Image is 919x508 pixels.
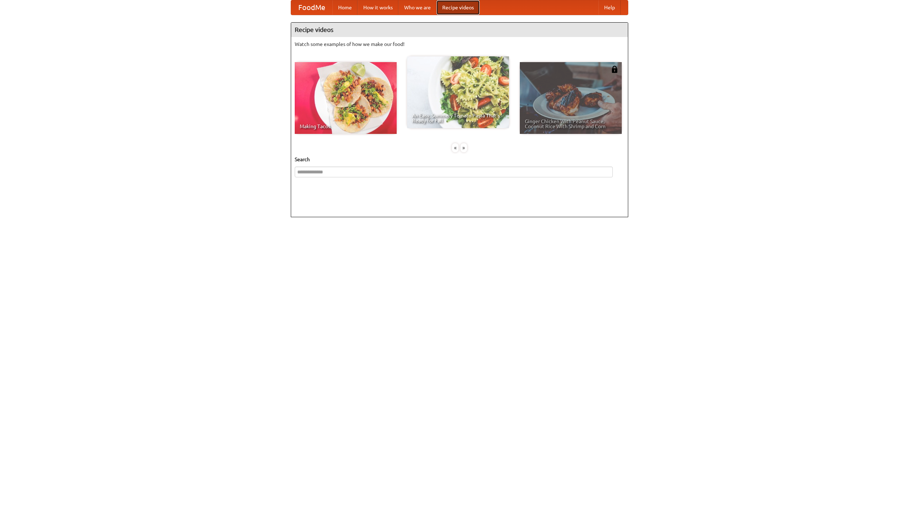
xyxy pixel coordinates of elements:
a: FoodMe [291,0,332,15]
img: 483408.png [611,66,618,73]
h4: Recipe videos [291,23,628,37]
a: Making Tacos [295,62,397,134]
span: Making Tacos [300,124,392,129]
a: Recipe videos [437,0,480,15]
span: An Easy, Summery Tomato Pasta That's Ready for Fall [412,113,504,123]
a: Home [332,0,358,15]
div: « [452,143,458,152]
a: Who we are [398,0,437,15]
a: An Easy, Summery Tomato Pasta That's Ready for Fall [407,56,509,128]
h5: Search [295,156,624,163]
a: Help [598,0,621,15]
a: How it works [358,0,398,15]
div: » [461,143,467,152]
p: Watch some examples of how we make our food! [295,41,624,48]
